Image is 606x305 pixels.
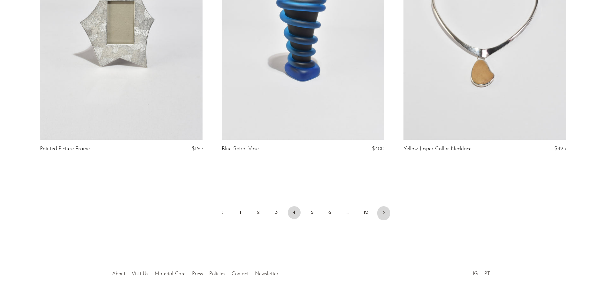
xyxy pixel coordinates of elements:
[232,271,249,277] a: Contact
[216,206,229,220] a: Previous
[112,271,125,277] a: About
[554,146,566,152] span: $495
[234,206,247,219] a: 1
[155,271,186,277] a: Material Care
[470,266,493,278] ul: Social Medias
[209,271,225,277] a: Policies
[324,206,336,219] a: 6
[473,271,478,277] a: IG
[372,146,384,152] span: $400
[341,206,354,219] span: …
[132,271,148,277] a: Visit Us
[192,271,203,277] a: Press
[306,206,318,219] a: 5
[252,206,265,219] a: 2
[222,146,259,152] a: Blue Spiral Vase
[359,206,372,219] a: 12
[192,146,203,152] span: $160
[288,206,301,219] span: 4
[109,266,281,278] ul: Quick links
[484,271,490,277] a: PT
[270,206,283,219] a: 3
[40,146,90,152] a: Pointed Picture Frame
[377,206,390,220] a: Next
[403,146,472,152] a: Yellow Jasper Collar Necklace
